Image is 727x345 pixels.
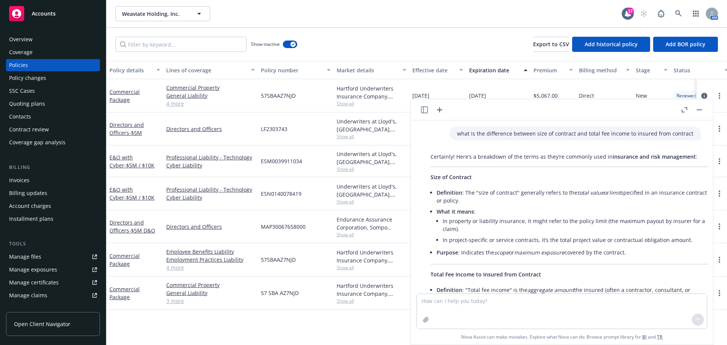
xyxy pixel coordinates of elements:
[715,255,724,264] a: more
[115,37,246,52] input: Filter by keyword...
[6,111,100,123] a: Contacts
[106,61,163,79] button: Policy details
[527,286,574,293] em: aggregate amount
[6,213,100,225] a: Installment plans
[443,215,708,234] li: In property or liability insurance, it might refer to the policy limit (the maximum payout by ins...
[674,66,720,74] div: Status
[688,6,704,21] a: Switch app
[534,66,565,74] div: Premium
[6,302,100,314] a: Manage BORs
[715,91,724,100] a: more
[6,98,100,110] a: Quoting plans
[6,59,100,71] a: Policies
[533,37,569,52] button: Export to CSV
[437,187,708,206] li: : The "size of contract" generally refers to the or specified in an insurance contract or policy.
[261,157,302,165] span: ESM0039911034
[530,61,576,79] button: Premium
[166,248,255,256] a: Employee Benefits Liability
[9,187,47,199] div: Billing updates
[666,41,705,48] span: Add BOR policy
[633,61,671,79] button: Stage
[715,189,724,198] a: more
[533,41,569,48] span: Export to CSV
[437,208,474,215] span: What it means
[627,8,634,14] div: 17
[14,320,70,328] span: Open Client Navigator
[109,219,155,234] a: Directors and Officers
[585,41,638,48] span: Add historical policy
[9,136,66,148] div: Coverage gap analysis
[534,92,558,100] span: $5,067.00
[166,100,255,108] a: 4 more
[9,276,59,289] div: Manage certificates
[715,157,724,166] a: more
[636,66,659,74] div: Stage
[437,189,462,196] span: Definition
[261,256,296,264] span: 57SBAAZ7NJD
[166,66,246,74] div: Lines of coverage
[469,66,519,74] div: Expiration date
[9,289,47,301] div: Manage claims
[109,66,152,74] div: Policy details
[166,186,255,194] a: Professional Liability - Technology
[6,289,100,301] a: Manage claims
[6,264,100,276] a: Manage exposures
[337,198,406,205] span: Show all
[109,121,144,136] a: Directors and Officers
[6,123,100,136] a: Contract review
[261,125,287,133] span: LF2303743
[261,289,299,297] span: 57 SBA AZ7NJD
[437,286,462,293] span: Definition
[337,166,406,172] span: Show all
[715,289,724,298] a: more
[166,297,255,305] a: 3 more
[337,183,406,198] div: Underwriters at Lloyd's, [GEOGRAPHIC_DATA], [PERSON_NAME] of London, CFC Underwriting, Limit
[337,66,398,74] div: Market details
[9,302,45,314] div: Manage BORs
[494,249,509,256] em: scope
[166,153,255,161] a: Professional Liability - Technology
[124,162,154,169] span: - $5M / $10K
[109,186,154,201] a: E&O with Cyber
[337,231,406,238] span: Show all
[166,281,255,289] a: Commercial Property
[457,130,693,137] p: what is the difference between size of contract and total fee income to insured from contract
[9,251,41,263] div: Manage files
[122,10,187,18] span: Weaviate Holding, Inc.
[9,123,49,136] div: Contract review
[261,92,296,100] span: 57SBAAZ7NJD
[337,282,406,298] div: Hartford Underwriters Insurance Company, Hartford Insurance Group
[572,37,650,52] button: Add historical policy
[6,200,100,212] a: Account charges
[466,61,530,79] button: Expiration date
[261,223,306,231] span: MAP30067658000
[469,92,486,100] span: [DATE]
[337,215,406,231] div: Endurance Assurance Corporation, Sompo International, RT Specialty Insurance Services, LLC (RSG S...
[409,61,466,79] button: Effective date
[577,189,604,196] em: total value
[9,200,51,212] div: Account charges
[109,154,154,169] a: E&O with Cyber
[653,37,718,52] button: Add BOR policy
[412,66,455,74] div: Effective date
[6,85,100,97] a: SSC Cases
[166,256,255,264] a: Employment Practices Liability
[613,153,696,160] span: insurance and risk management
[337,298,406,304] span: Show all
[337,264,406,271] span: Show all
[6,276,100,289] a: Manage certificates
[337,248,406,264] div: Hartford Underwriters Insurance Company, Hartford Insurance Group
[129,129,142,136] span: - $5M
[431,271,541,278] span: Total Fee Income to Insured from Contract
[715,222,724,231] a: more
[109,252,140,267] a: Commercial Package
[6,46,100,58] a: Coverage
[258,61,334,79] button: Policy number
[9,174,30,186] div: Invoices
[437,247,708,258] li: : Indicates the or covered by the contract.
[166,223,255,231] a: Directors and Officers
[251,41,280,47] span: Show inactive
[9,264,57,276] div: Manage exposures
[677,92,696,99] span: Renewed
[437,206,708,247] li: :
